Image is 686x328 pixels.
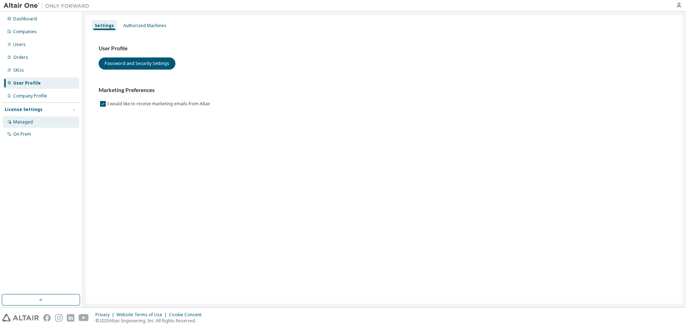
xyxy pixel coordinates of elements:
[4,2,93,9] img: Altair One
[79,314,89,322] img: youtube.svg
[95,23,114,29] div: Settings
[99,45,670,52] h3: User Profile
[116,312,169,318] div: Website Terms of Use
[95,312,116,318] div: Privacy
[107,100,212,108] label: I would like to receive marketing emails from Altair
[67,314,74,322] img: linkedin.svg
[2,314,39,322] img: altair_logo.svg
[99,57,175,70] button: Password and Security Settings
[169,312,206,318] div: Cookie Consent
[43,314,51,322] img: facebook.svg
[13,119,33,125] div: Managed
[13,55,28,60] div: Orders
[13,131,31,137] div: On Prem
[13,42,26,47] div: Users
[13,16,37,22] div: Dashboard
[123,23,166,29] div: Authorized Machines
[99,87,670,94] h3: Marketing Preferences
[95,318,206,324] p: © 2025 Altair Engineering, Inc. All Rights Reserved.
[5,107,43,112] div: License Settings
[13,29,37,35] div: Companies
[13,80,41,86] div: User Profile
[55,314,63,322] img: instagram.svg
[13,67,24,73] div: SKUs
[13,93,47,99] div: Company Profile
